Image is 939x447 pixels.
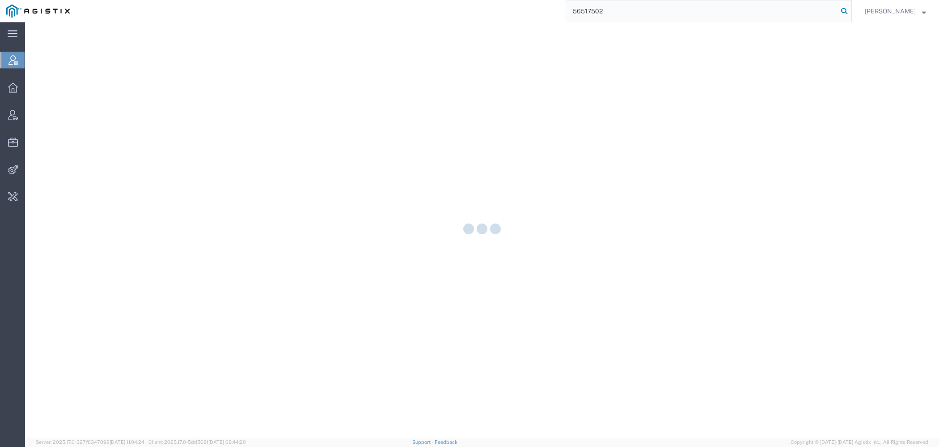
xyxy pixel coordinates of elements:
a: Support [412,439,435,445]
input: Search for shipment number, reference number [566,0,838,22]
button: [PERSON_NAME] [864,6,926,17]
span: [DATE] 11:04:24 [110,439,144,445]
img: logo [6,4,70,18]
span: Kaitlyn Hostetler [865,6,916,16]
span: Client: 2025.17.0-5dd568f [148,439,246,445]
span: Copyright © [DATE]-[DATE] Agistix Inc., All Rights Reserved [791,439,928,446]
span: [DATE] 08:44:20 [208,439,246,445]
span: Server: 2025.17.0-327f6347098 [36,439,144,445]
a: Feedback [435,439,457,445]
